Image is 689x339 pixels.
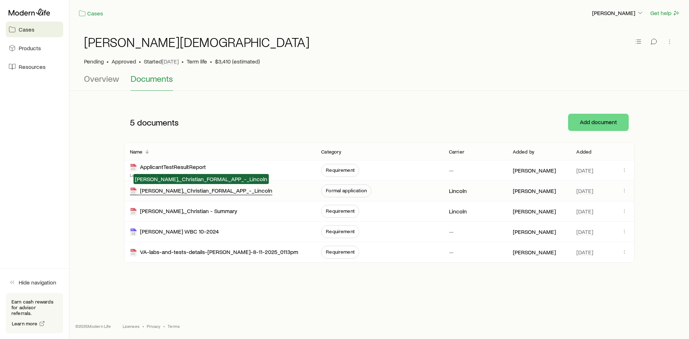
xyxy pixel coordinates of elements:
[144,58,179,65] p: Started
[11,299,57,316] p: Earn cash rewards for advisor referrals.
[568,114,629,131] button: Add document
[449,208,467,215] p: Lincoln
[326,208,355,214] span: Requirement
[12,321,38,326] span: Learn more
[130,248,298,256] div: VA-labs-and-tests-details-[PERSON_NAME]-8-11-2025_0113pm
[513,208,556,215] p: [PERSON_NAME]
[321,149,341,155] p: Category
[130,207,237,216] div: [PERSON_NAME],_Christian - Summary
[123,323,140,329] a: Licenses
[449,249,454,256] p: —
[187,58,207,65] span: Term life
[130,172,206,178] p: Labs done for the standard DI
[326,249,355,255] span: Requirement
[210,58,212,65] span: •
[139,58,141,65] span: •
[576,187,593,194] span: [DATE]
[162,58,179,65] span: [DATE]
[142,323,144,329] span: •
[84,74,119,84] span: Overview
[84,74,675,91] div: Case details tabs
[163,323,165,329] span: •
[326,229,355,234] span: Requirement
[168,323,180,329] a: Terms
[19,63,46,70] span: Resources
[84,35,310,49] h1: [PERSON_NAME][DEMOGRAPHIC_DATA]
[78,9,103,18] a: Cases
[576,228,593,235] span: [DATE]
[576,208,593,215] span: [DATE]
[6,274,63,290] button: Hide navigation
[137,117,179,127] span: documents
[449,149,464,155] p: Carrier
[592,9,644,18] button: [PERSON_NAME]
[513,228,556,235] p: [PERSON_NAME]
[130,117,135,127] span: 5
[513,149,534,155] p: Added by
[449,228,454,235] p: —
[650,9,680,17] button: Get help
[75,323,111,329] p: © 2025 Modern Life
[19,279,56,286] span: Hide navigation
[131,74,173,84] span: Documents
[576,249,593,256] span: [DATE]
[19,44,41,52] span: Products
[6,40,63,56] a: Products
[6,22,63,37] a: Cases
[576,149,591,155] p: Added
[592,9,644,17] p: [PERSON_NAME]
[513,187,556,194] p: [PERSON_NAME]
[130,163,206,171] div: ApplicantTestResultReport
[6,59,63,75] a: Resources
[112,58,136,65] span: Approved
[215,58,260,65] span: $3,410 (estimated)
[130,187,272,195] div: [PERSON_NAME],_Christian_FORMAL_APP_-_Lincoln
[130,228,219,236] div: [PERSON_NAME] WBC 10-2024
[107,58,109,65] span: •
[326,188,367,193] span: Formal application
[6,293,63,333] div: Earn cash rewards for advisor referrals.Learn more
[326,167,355,173] span: Requirement
[513,249,556,256] p: [PERSON_NAME]
[147,323,160,329] a: Privacy
[19,26,34,33] span: Cases
[449,167,454,174] p: —
[130,149,143,155] p: Name
[576,167,593,174] span: [DATE]
[182,58,184,65] span: •
[84,58,104,65] p: Pending
[513,167,556,174] p: [PERSON_NAME]
[449,187,467,194] p: Lincoln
